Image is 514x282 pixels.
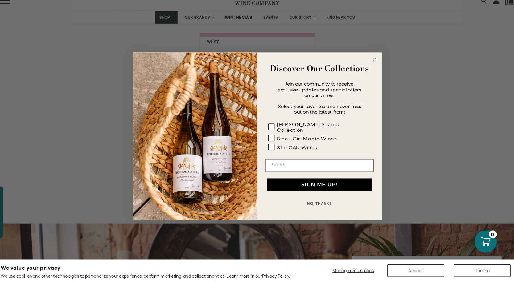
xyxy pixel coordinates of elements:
span: Join our community to receive exclusive updates and special offers on our wines. [277,88,358,104]
h2: We value your privacy [9,266,289,271]
div: Black Girl Magic Wines [276,141,334,146]
strong: Discover Our Collections [269,70,365,82]
input: Email [265,163,369,176]
span: Select your favorites and never miss out on the latest from: [277,109,357,120]
button: Manage preferences [326,265,373,277]
button: SIGN ME UP! [266,182,368,194]
div: 0 [481,232,488,240]
button: NO, THANKS [265,200,369,213]
button: Close dialog [367,63,374,71]
button: Accept [383,265,438,277]
img: 42653730-7e35-4af7-a99d-12bf478283cf.jpeg [137,60,257,222]
a: Privacy Policy. [262,274,289,279]
button: Decline [447,265,502,277]
div: [PERSON_NAME] Sisters Collection [276,127,357,138]
div: She CAN Wines [276,149,315,155]
span: Manage preferences [330,268,369,273]
p: We use cookies and other technologies to personalize your experience, perform marketing, and coll... [9,273,289,279]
